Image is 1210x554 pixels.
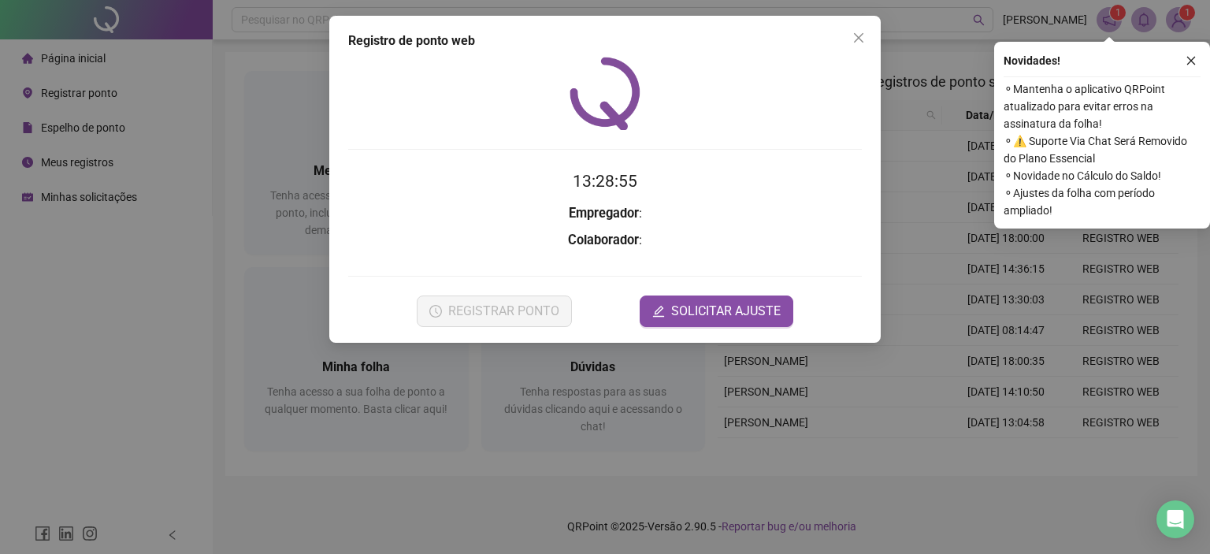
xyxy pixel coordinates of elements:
span: Novidades ! [1004,52,1060,69]
div: Registro de ponto web [348,32,862,50]
strong: Empregador [569,206,639,221]
span: ⚬ Ajustes da folha com período ampliado! [1004,184,1201,219]
span: ⚬ ⚠️ Suporte Via Chat Será Removido do Plano Essencial [1004,132,1201,167]
h3: : [348,203,862,224]
button: editSOLICITAR AJUSTE [640,296,793,327]
time: 13:28:55 [573,172,637,191]
button: REGISTRAR PONTO [417,296,572,327]
span: SOLICITAR AJUSTE [671,302,781,321]
span: edit [652,305,665,318]
span: close [1186,55,1197,66]
span: ⚬ Novidade no Cálculo do Saldo! [1004,167,1201,184]
div: Open Intercom Messenger [1156,500,1194,538]
span: close [852,32,865,44]
strong: Colaborador [568,232,639,247]
button: Close [846,25,871,50]
span: ⚬ Mantenha o aplicativo QRPoint atualizado para evitar erros na assinatura da folha! [1004,80,1201,132]
img: QRPoint [570,57,640,130]
h3: : [348,230,862,251]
